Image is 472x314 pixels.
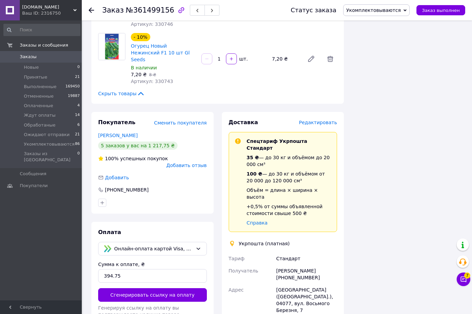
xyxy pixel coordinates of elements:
[166,163,207,168] span: Добавить отзыв
[24,132,70,138] span: Ожидают отправки
[291,7,336,14] div: Статус заказа
[247,171,262,177] span: 100 ₴
[323,52,337,66] span: Удалить
[77,122,80,128] span: 6
[65,84,80,90] span: 169450
[104,186,149,193] div: [PHONE_NUMBER]
[131,43,190,62] a: Огурец Новый Нежинский F1 10 шт Gl Seeds
[20,183,48,189] span: Покупатели
[24,93,54,99] span: Отмененные
[275,265,338,284] div: [PERSON_NAME] [PHONE_NUMBER]
[464,271,470,277] span: 7
[229,256,245,261] span: Тариф
[229,119,258,126] span: Доставка
[416,5,465,15] button: Заказ выполнен
[275,252,338,265] div: Стандарт
[105,156,119,161] span: 100%
[24,74,47,80] span: Принятые
[98,133,138,138] a: [PERSON_NAME]
[98,155,168,162] div: успешных покупок
[131,65,157,70] span: В наличии
[105,175,129,180] span: Добавить
[247,170,332,184] div: — до 30 кг и объёмом от 20 000 до 120 000 см³
[77,151,80,163] span: 0
[102,6,124,14] span: Заказ
[98,90,145,97] span: Скрыть товары
[154,120,207,126] span: Сменить покупателя
[22,4,73,10] span: Agroretail.com.ua
[24,64,39,70] span: Новые
[247,138,307,151] span: Спецтариф Укрпошта Стандарт
[299,120,337,125] span: Редактировать
[20,171,46,177] span: Сообщения
[247,220,268,226] a: Справка
[77,103,80,109] span: 4
[247,203,332,217] div: +0,5% от суммы объявленной стоимости свыше 500 ₴
[75,132,80,138] span: 21
[229,268,258,274] span: Получатель
[24,112,56,118] span: Ждут оплаты
[149,72,156,77] span: 8 ₴
[24,141,75,147] span: Укомплектовываются
[22,10,82,16] div: Ваш ID: 2316750
[24,122,56,128] span: Обработаные
[77,64,80,70] span: 0
[68,93,80,99] span: 19887
[247,155,259,160] span: 35 ₴
[457,272,470,286] button: Чат с покупателем7
[98,33,125,60] img: Огурец Новый Нежинский F1 10 шт Gl Seeds
[269,54,302,64] div: 7,20 ₴
[131,72,147,77] span: 7,20 ₴
[89,7,94,14] div: Вернуться назад
[114,245,193,252] span: Онлайн-оплата картой Visa, Mastercard - LiqPay
[346,7,401,13] span: Укомплектовываются
[98,119,135,126] span: Покупатель
[131,21,173,27] span: Артикул: 330746
[98,288,207,302] button: Сгенерировать ссылку на оплату
[304,52,318,66] a: Редактировать
[131,79,173,84] span: Артикул: 330743
[229,287,244,293] span: Адрес
[126,6,174,14] span: №361499156
[20,54,36,60] span: Заказы
[131,33,150,41] div: - 10%
[238,55,248,62] div: шт.
[24,151,77,163] span: Заказы из [GEOGRAPHIC_DATA]
[98,142,178,150] div: 5 заказов у вас на 1 217,75 ₴
[98,262,145,267] label: Сумма к оплате, ₴
[247,154,332,168] div: — до 30 кг и объёмом до 20 000 см³
[422,8,460,13] span: Заказ выполнен
[98,229,121,235] span: Оплата
[24,84,57,90] span: Выполненные
[75,112,80,118] span: 14
[20,42,68,48] span: Заказы и сообщения
[24,103,53,109] span: Оплаченные
[237,240,292,247] div: Укрпошта (платная)
[247,187,332,200] div: Объём = длина × ширина × высота
[75,141,80,147] span: 86
[75,74,80,80] span: 21
[3,24,80,36] input: Поиск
